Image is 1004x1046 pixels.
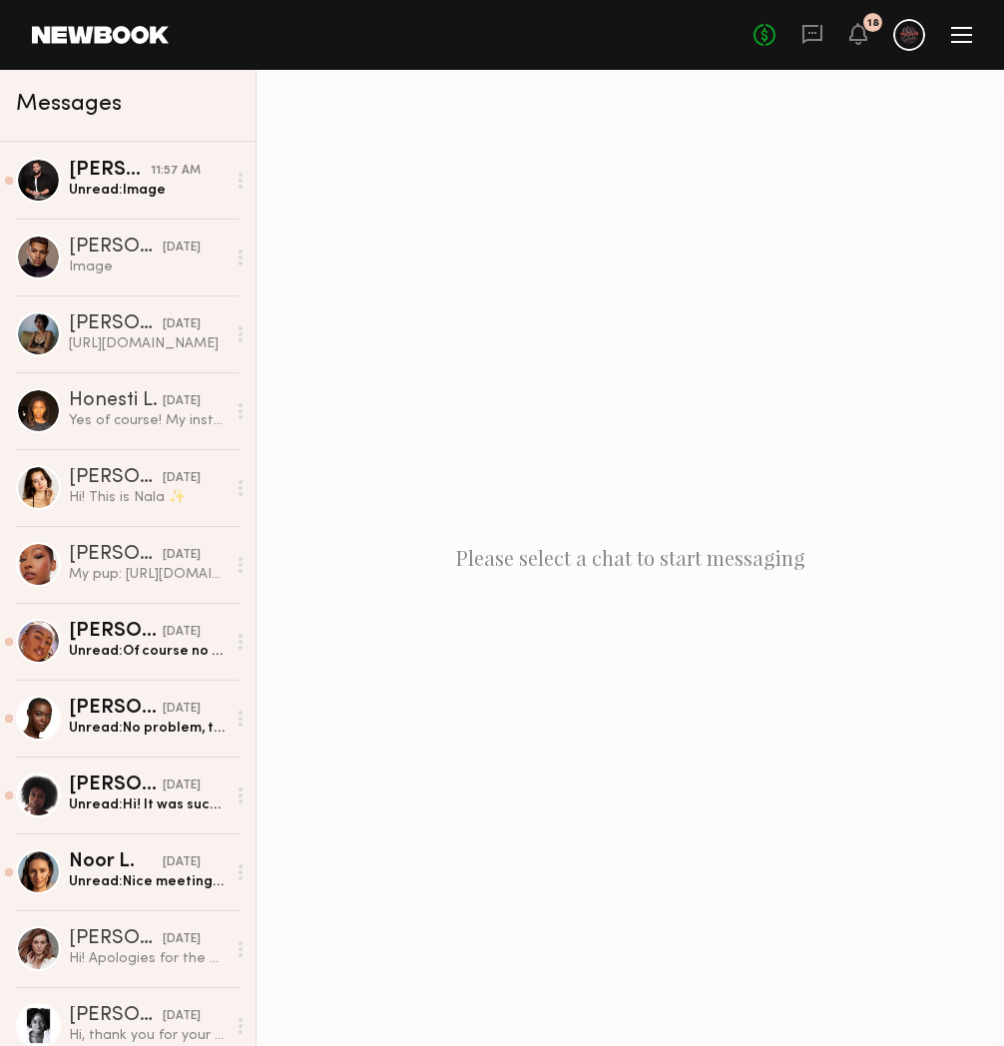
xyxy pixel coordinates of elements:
div: Unread: Hi! It was such a pleasure to work with your team [DATE]. I hope everything was a success... [69,795,226,814]
div: Image [69,258,226,276]
div: Hi! This is Nala ✨ [69,488,226,507]
div: Unread: No problem, thank you for the update! [69,719,226,738]
div: [PERSON_NAME] [69,929,163,949]
div: [PERSON_NAME] [69,1006,163,1026]
div: [PERSON_NAME] [69,468,163,488]
div: [DATE] [163,853,201,872]
div: [DATE] [163,315,201,334]
div: [DATE] [163,239,201,258]
div: [PERSON_NAME] [69,776,163,795]
div: 11:57 AM [151,162,201,181]
div: My pup: [URL][DOMAIN_NAME] [69,565,226,584]
div: [PERSON_NAME] [69,238,163,258]
div: [DATE] [163,930,201,949]
div: [DATE] [163,777,201,795]
div: [PERSON_NAME] [69,161,151,181]
div: [URL][DOMAIN_NAME] [69,334,226,353]
div: [PERSON_NAME] [69,699,163,719]
div: Unread: Of course no worries [69,642,226,661]
div: Hi, thank you for your interest. I would love the opportunity to work together in the future. [69,1026,226,1045]
div: 18 [867,18,879,29]
div: [PERSON_NAME] [69,314,163,334]
div: [PERSON_NAME] [69,545,163,565]
div: [PERSON_NAME] [69,622,163,642]
div: Please select a chat to start messaging [256,70,1004,1046]
div: Yes of course! My instagram is @itshonesti [69,411,226,430]
div: Unread: Image [69,181,226,200]
div: [DATE] [163,700,201,719]
div: [DATE] [163,546,201,565]
div: [DATE] [163,392,201,411]
div: Hi! Apologies for the delayed response, hopefully I didn’t respond too late! I would absolutely l... [69,949,226,968]
span: Messages [16,93,122,116]
div: Unread: Nice meeting you as well! Of course, would love to be kept in mind for future projects [69,872,226,891]
div: [DATE] [163,469,201,488]
div: Honesti L. [69,391,163,411]
div: Noor L. [69,852,163,872]
div: [DATE] [163,1007,201,1026]
div: [DATE] [163,623,201,642]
